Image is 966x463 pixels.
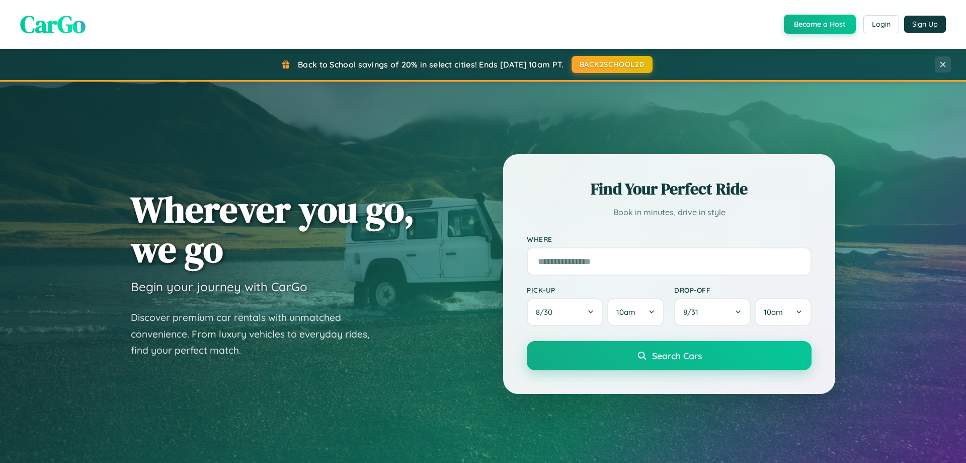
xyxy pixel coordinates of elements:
p: Discover premium car rentals with unmatched convenience. From luxury vehicles to everyday rides, ... [131,309,382,359]
label: Where [527,235,812,243]
h3: Begin your journey with CarGo [131,279,307,294]
button: BACK2SCHOOL20 [572,56,653,73]
label: Pick-up [527,286,664,294]
h2: Find Your Perfect Ride [527,178,812,200]
label: Drop-off [674,286,812,294]
span: CarGo [20,8,86,41]
button: Search Cars [527,341,812,370]
button: 10am [755,298,812,326]
span: Search Cars [652,350,702,361]
button: Become a Host [784,15,856,34]
button: Sign Up [904,16,946,33]
span: 10am [616,307,635,317]
button: 8/30 [527,298,603,326]
button: Login [863,15,899,33]
span: 8 / 31 [683,307,703,317]
span: 10am [764,307,783,317]
button: 10am [607,298,664,326]
span: 8 / 30 [536,307,557,317]
span: Back to School savings of 20% in select cities! Ends [DATE] 10am PT. [298,59,563,70]
button: 8/31 [674,298,751,326]
h1: Wherever you go, we go [131,189,415,269]
p: Book in minutes, drive in style [527,205,812,220]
